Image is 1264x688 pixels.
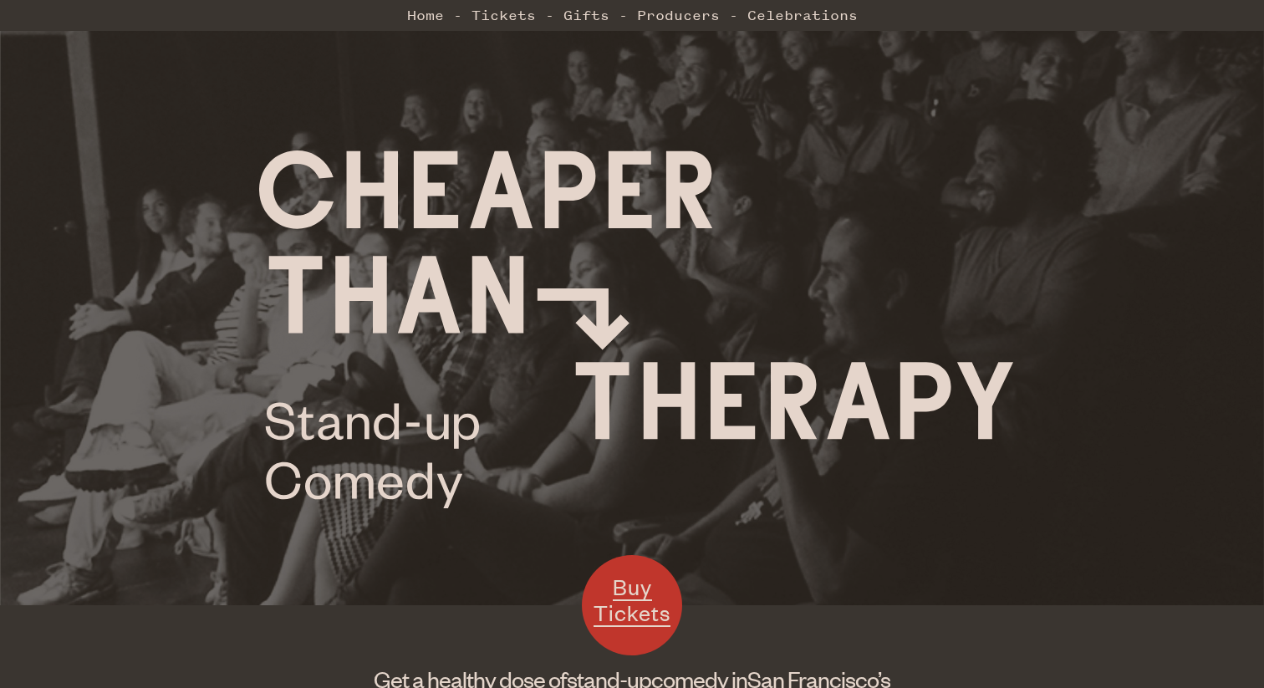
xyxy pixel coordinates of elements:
span: Buy Tickets [594,573,670,627]
a: Buy Tickets [582,555,682,655]
img: Cheaper Than Therapy logo [259,150,1012,508]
